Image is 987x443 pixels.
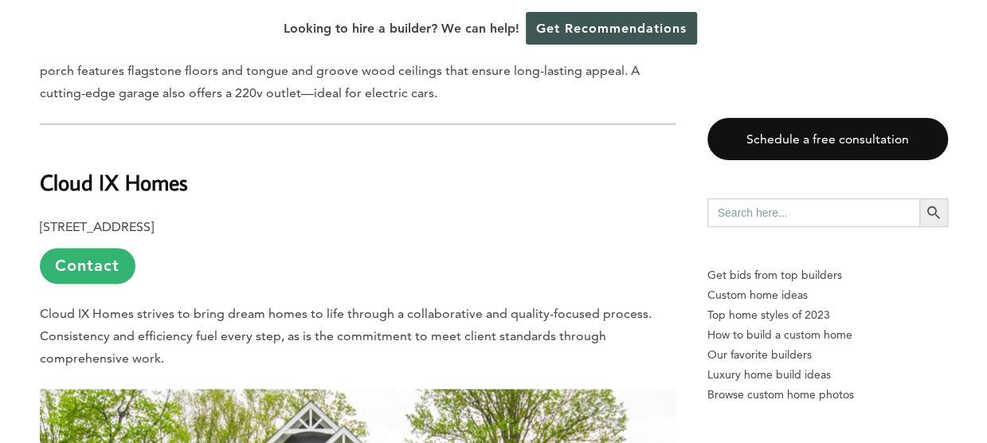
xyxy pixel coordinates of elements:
b: Cloud IX Homes [40,168,188,196]
a: How to build a custom home [707,325,948,345]
a: Contact [40,248,135,284]
a: Our favorite builders [707,345,948,365]
span: Cloud IX Homes strives to bring dream homes to life through a collaborative and quality-focused p... [40,306,652,366]
a: Get Recommendations [526,12,697,45]
a: Custom home ideas [707,285,948,305]
a: Top home styles of 2023 [707,305,948,325]
p: Get bids from top builders [707,265,948,285]
a: Browse custom home photos [707,385,948,405]
b: [STREET_ADDRESS] [40,219,154,234]
a: Luxury home build ideas [707,365,948,385]
a: Schedule a free consultation [707,118,948,160]
input: Search here... [707,198,919,227]
svg: Search [925,204,942,221]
